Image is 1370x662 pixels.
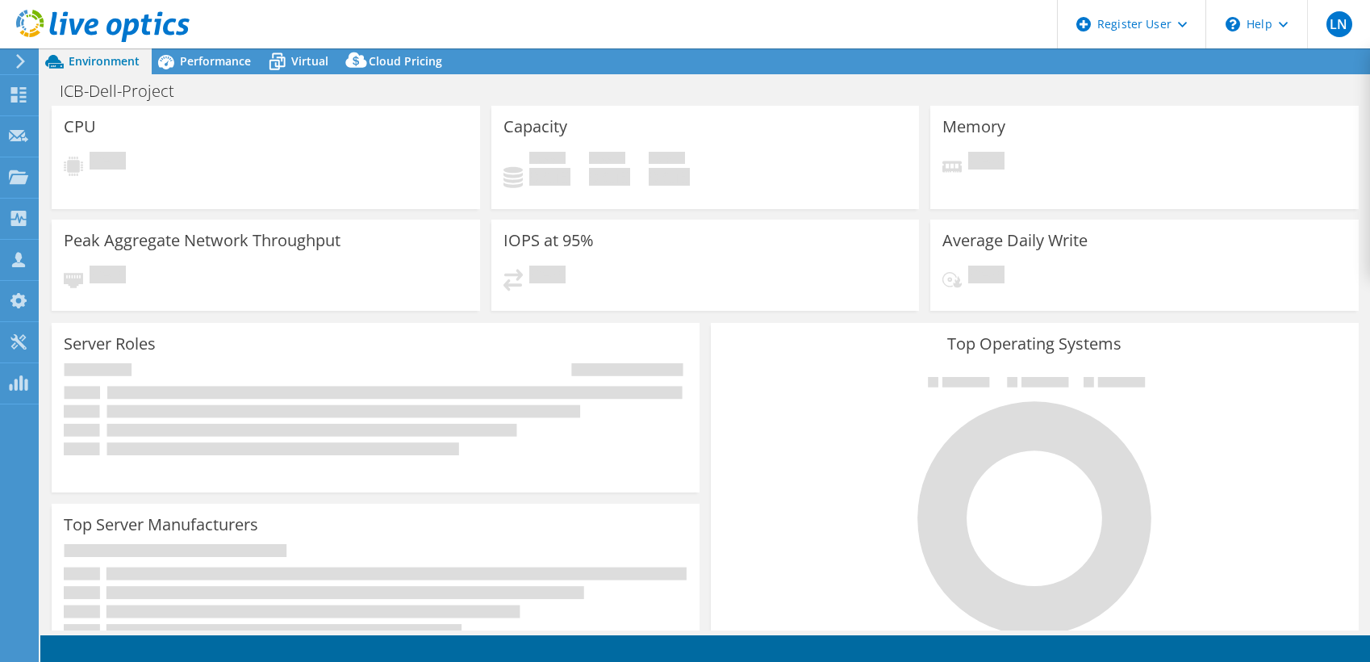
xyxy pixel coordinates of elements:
h3: Peak Aggregate Network Throughput [64,232,340,249]
h3: Top Operating Systems [723,335,1347,353]
span: Pending [968,266,1005,287]
h4: 0 GiB [589,168,630,186]
span: Cloud Pricing [369,53,442,69]
h1: ICB-Dell-Project [52,82,199,100]
h3: Server Roles [64,335,156,353]
h3: Memory [942,118,1005,136]
span: Free [589,152,625,168]
span: Environment [69,53,140,69]
h3: IOPS at 95% [503,232,594,249]
svg: \n [1226,17,1240,31]
span: Used [529,152,566,168]
span: Pending [90,266,126,287]
h3: CPU [64,118,96,136]
span: Virtual [291,53,328,69]
h4: 0 GiB [649,168,690,186]
h4: 0 GiB [529,168,570,186]
span: LN [1326,11,1352,37]
span: Pending [90,152,126,174]
h3: Top Server Manufacturers [64,516,258,534]
h3: Capacity [503,118,567,136]
span: Pending [529,266,566,287]
span: Pending [968,152,1005,174]
h3: Average Daily Write [942,232,1088,249]
span: Total [649,152,685,168]
span: Performance [180,53,251,69]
